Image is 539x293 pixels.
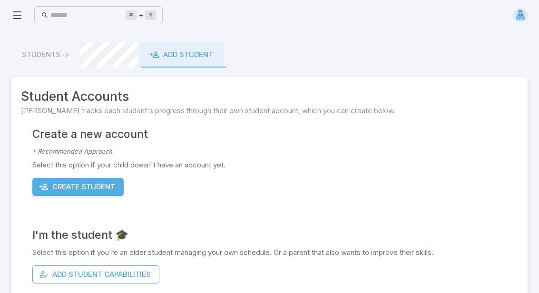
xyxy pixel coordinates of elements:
[513,8,528,22] img: trapezoid.svg
[32,178,124,196] button: Create Student
[21,106,518,116] span: [PERSON_NAME] tracks each student's progress through their own student account, which you can cre...
[32,226,518,244] h4: I'm the student 🎓
[32,160,518,170] p: Select this option if your child doesn't have an account yet.
[126,10,137,20] kbd: ⌘
[145,10,156,20] kbd: k
[32,126,518,143] h4: Create a new account
[32,146,518,156] p: * Recommended Approach
[32,265,159,283] button: Add Student Capabilities
[32,247,518,258] p: Select this option if you're an older student managing your own schedule. Or a parent that also w...
[21,87,518,106] span: Student Accounts
[150,49,213,60] div: Add Student
[126,10,156,21] div: +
